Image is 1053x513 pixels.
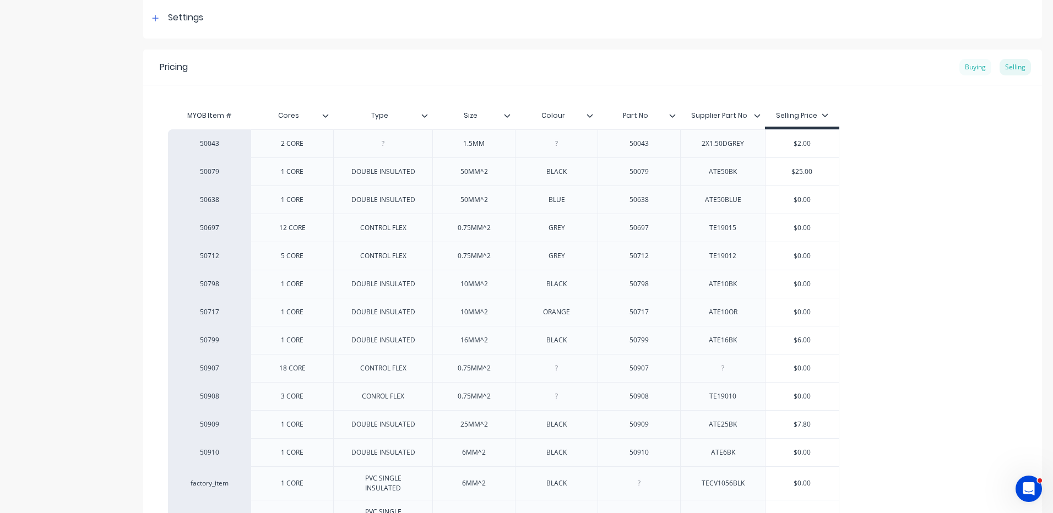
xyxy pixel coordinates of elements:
div: 1 CORE [265,476,320,490]
div: 50799 [179,335,240,345]
div: 1.5MM [447,137,502,151]
div: ORANGE [529,305,584,319]
div: 6MM^2 [447,476,502,490]
div: ATE16BK [696,333,751,347]
div: ATE10BK [696,277,751,291]
div: TE19012 [696,249,751,263]
div: Size [432,105,515,127]
div: Selling Price [776,111,828,121]
div: 3 CORE [265,389,320,403]
div: $7.80 [766,411,839,438]
div: 507125 CORECONTROL FLEX0.75MM^2GREY50712TE19012$0.00 [168,242,839,270]
div: $0.00 [766,439,839,466]
div: 507981 COREDOUBLE INSULATED10MM^2BLACK50798ATE10BK$0.00 [168,270,839,298]
div: Supplier Part No [680,105,765,127]
div: Supplier Part No [680,102,758,129]
div: BLACK [529,476,584,490]
div: 506381 COREDOUBLE INSULATED50MM^2BLUE50638ATE50BLUE$0.00 [168,185,839,214]
div: 50697 [179,223,240,233]
div: 507991 COREDOUBLE INSULATED16MM^2BLACK50799ATE16BK$6.00 [168,326,839,354]
div: 500791 COREDOUBLE INSULATED50MM^2BLACK50079ATE50BK$25.00 [168,157,839,185]
div: Type [333,102,426,129]
div: ATE25BK [696,417,751,432]
div: 1 CORE [265,445,320,460]
div: 50717 [179,307,240,317]
div: 5 CORE [265,249,320,263]
div: Colour [515,105,598,127]
div: Part No [598,105,680,127]
div: 507171 COREDOUBLE INSULATED10MM^2ORANGE50717ATE10OR$0.00 [168,298,839,326]
iframe: Intercom live chat [1016,476,1042,502]
div: 509083 CORECONROL FLEX0.75MM^250908TE19010$0.00 [168,382,839,410]
div: 50697 [612,221,667,235]
div: 509091 COREDOUBLE INSULATED25MM^2BLACK50909ATE25BK$7.80 [168,410,839,438]
div: 50908 [612,389,667,403]
div: 50717 [612,305,667,319]
div: 50712 [179,251,240,261]
div: 50910 [179,447,240,457]
div: 50079 [179,167,240,177]
div: $0.00 [766,298,839,326]
div: 25MM^2 [447,417,502,432]
div: $0.00 [766,270,839,298]
div: Size [432,102,508,129]
div: 1 CORE [265,165,320,179]
div: BLACK [529,445,584,460]
div: BLACK [529,277,584,291]
div: MYOB Item # [168,105,251,127]
div: Cores [251,105,333,127]
div: 16MM^2 [447,333,502,347]
div: 50798 [179,279,240,289]
div: BLACK [529,165,584,179]
div: 50638 [612,193,667,207]
div: 5069712 CORECONTROL FLEX0.75MM^2GREY50697TE19015$0.00 [168,214,839,242]
div: ATE6BK [696,445,751,460]
div: CONTROL FLEX [351,249,415,263]
div: DOUBLE INSULATED [343,333,424,347]
div: 1 CORE [265,193,320,207]
div: 12 CORE [265,221,320,235]
div: $0.00 [766,383,839,410]
div: factory_item1 COREPVC SINGLE INSULATED6MM^2BLACKTECV1056BLK$0.00 [168,466,839,500]
div: 6MM^2 [447,445,502,460]
div: 50909 [612,417,667,432]
div: ATE50BK [696,165,751,179]
div: 2 CORE [265,137,320,151]
div: 0.75MM^2 [447,249,502,263]
div: DOUBLE INSULATED [343,305,424,319]
div: DOUBLE INSULATED [343,165,424,179]
div: DOUBLE INSULATED [343,277,424,291]
div: BLACK [529,417,584,432]
div: $2.00 [766,130,839,157]
div: $6.00 [766,326,839,354]
div: Pricing [160,61,188,74]
div: $0.00 [766,470,839,497]
div: GREY [529,221,584,235]
div: 0.75MM^2 [447,389,502,403]
div: 50MM^2 [447,193,502,207]
div: 1 CORE [265,305,320,319]
div: 50909 [179,419,240,429]
div: 50043 [179,139,240,149]
div: Type [333,105,432,127]
div: 50908 [179,391,240,401]
div: 50079 [612,165,667,179]
div: 1 CORE [265,333,320,347]
div: DOUBLE INSULATED [343,193,424,207]
div: TECV1056BLK [693,476,753,490]
div: $0.00 [766,186,839,214]
div: Colour [515,102,591,129]
div: $0.00 [766,242,839,270]
div: 50907 [179,363,240,373]
div: $0.00 [766,214,839,242]
div: TE19010 [696,389,751,403]
div: $25.00 [766,158,839,185]
div: 5090718 CORECONTROL FLEX0.75MM^250907$0.00 [168,354,839,382]
div: CONTROL FLEX [351,361,415,375]
div: BLACK [529,333,584,347]
div: GREY [529,249,584,263]
div: factory_item [179,478,240,488]
div: 50043 [612,137,667,151]
div: 0.75MM^2 [447,361,502,375]
div: BLUE [529,193,584,207]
